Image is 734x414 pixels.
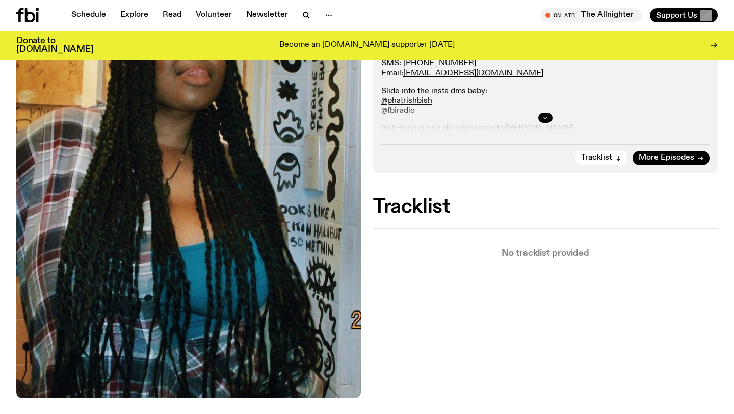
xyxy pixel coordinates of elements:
span: More Episodes [639,154,694,162]
h3: Donate to [DOMAIN_NAME] [16,37,93,54]
a: [EMAIL_ADDRESS][DOMAIN_NAME] [403,69,543,77]
button: Tracklist [575,151,627,165]
a: Read [156,8,188,22]
button: Support Us [650,8,718,22]
button: On AirThe Allnighter [540,8,642,22]
span: Support Us [656,11,697,20]
a: @phatrishbish [381,97,432,105]
span: Tracklist [581,154,612,162]
p: Studio: 903 06 945 SMS: [PHONE_NUMBER] Email: [381,49,710,79]
h2: Tracklist [373,198,718,216]
a: Schedule [65,8,112,22]
p: No tracklist provided [373,249,718,258]
a: Explore [114,8,154,22]
a: Volunteer [190,8,238,22]
p: Slide into the insta dms baby: [381,87,710,116]
a: More Episodes [633,151,710,165]
p: Become an [DOMAIN_NAME] supporter [DATE] [279,41,455,50]
a: Newsletter [240,8,294,22]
